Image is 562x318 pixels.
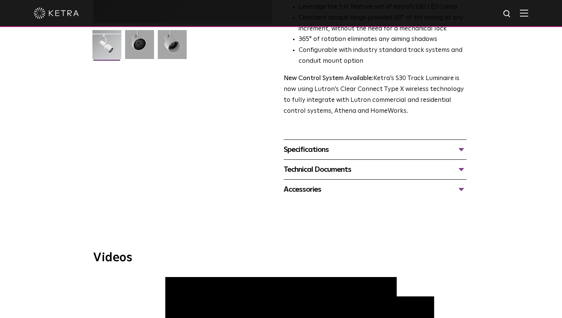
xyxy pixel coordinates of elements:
[158,30,187,65] img: 9e3d97bd0cf938513d6e
[520,9,528,17] img: Hamburger%20Nav.svg
[299,34,467,45] li: 365° of rotation eliminates any aiming shadows
[503,9,512,19] img: search icon
[34,8,79,19] img: ketra-logo-2019-white
[299,45,467,67] li: Configurable with industry standard track systems and conduit mount option
[284,144,467,156] div: Specifications
[284,164,467,176] div: Technical Documents
[93,252,469,264] h3: Videos
[284,75,373,82] strong: New Control System Available:
[284,183,467,195] div: Accessories
[92,30,121,65] img: S30-Track-Luminaire-2021-Web-Square
[125,30,154,65] img: 3b1b0dc7630e9da69e6b
[284,73,467,117] p: Ketra’s S30 Track Luminaire is now using Lutron’s Clear Connect Type X wireless technology to ful...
